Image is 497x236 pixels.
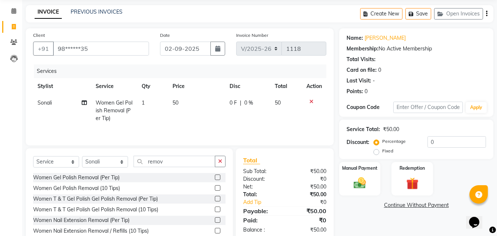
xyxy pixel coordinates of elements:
img: _cash.svg [350,176,370,190]
a: [PERSON_NAME] [365,34,406,42]
div: Total Visits: [347,56,376,63]
div: Women Gel Polish Removal (10 Tips) [33,184,120,192]
button: Save [405,8,431,20]
a: INVOICE [35,6,62,19]
div: 0 [378,66,381,74]
div: ₹0 [285,216,332,225]
div: Service Total: [347,126,380,133]
div: Name: [347,34,363,42]
div: Total: [238,191,285,198]
button: Create New [360,8,402,20]
div: Coupon Code [347,103,393,111]
div: Women Nail Extension Removal (Per Tip) [33,216,129,224]
input: Search or Scan [134,156,215,167]
div: ₹50.00 [285,183,332,191]
div: Discount: [347,138,369,146]
button: +91 [33,42,54,56]
div: Discount: [238,175,285,183]
div: ₹0 [293,198,332,206]
div: ₹50.00 [285,191,332,198]
label: Invoice Number [236,32,268,39]
a: Continue Without Payment [341,201,492,209]
div: Women Nail Extension Removal / Refills (10 Tips) [33,227,149,235]
span: | [240,99,241,107]
div: - [373,77,375,85]
div: Card on file: [347,66,377,74]
div: ₹50.00 [285,207,332,215]
th: Disc [225,78,270,95]
span: Total [243,156,260,164]
img: _gift.svg [402,176,422,191]
label: Client [33,32,45,39]
div: Sub Total: [238,168,285,175]
div: Women Gel Polish Removal (Per Tip) [33,174,120,182]
div: Points: [347,88,363,95]
div: Net: [238,183,285,191]
button: Apply [466,102,487,113]
span: 0 % [244,99,253,107]
th: Price [168,78,225,95]
button: Open Invoices [434,8,483,20]
div: No Active Membership [347,45,486,53]
div: 0 [365,88,368,95]
span: 1 [142,99,145,106]
div: Women T & T Gel Polish Gel Polish Removal (10 Tips) [33,206,158,214]
span: 0 F [230,99,237,107]
a: PREVIOUS INVOICES [71,8,123,15]
label: Percentage [382,138,406,145]
div: ₹0 [285,175,332,183]
iframe: chat widget [466,207,490,229]
span: Women Gel Polish Removal (Per Tip) [96,99,132,121]
label: Redemption [400,165,425,172]
label: Fixed [382,148,393,154]
div: Paid: [238,216,285,225]
div: ₹50.00 [285,226,332,234]
span: Sonali [38,99,52,106]
th: Qty [137,78,168,95]
div: ₹50.00 [285,168,332,175]
div: Balance : [238,226,285,234]
th: Service [91,78,138,95]
div: Women T & T Gel Polish Gel Polish Removal (Per Tip) [33,195,158,203]
a: Add Tip [238,198,292,206]
div: Last Visit: [347,77,371,85]
th: Action [302,78,326,95]
div: Membership: [347,45,379,53]
th: Total [270,78,302,95]
input: Enter Offer / Coupon Code [393,102,463,113]
label: Manual Payment [342,165,377,172]
div: ₹50.00 [383,126,399,133]
label: Date [160,32,170,39]
input: Search by Name/Mobile/Email/Code [53,42,149,56]
span: 50 [173,99,178,106]
span: 50 [275,99,281,106]
div: Payable: [238,207,285,215]
div: Services [34,64,332,78]
th: Stylist [33,78,91,95]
